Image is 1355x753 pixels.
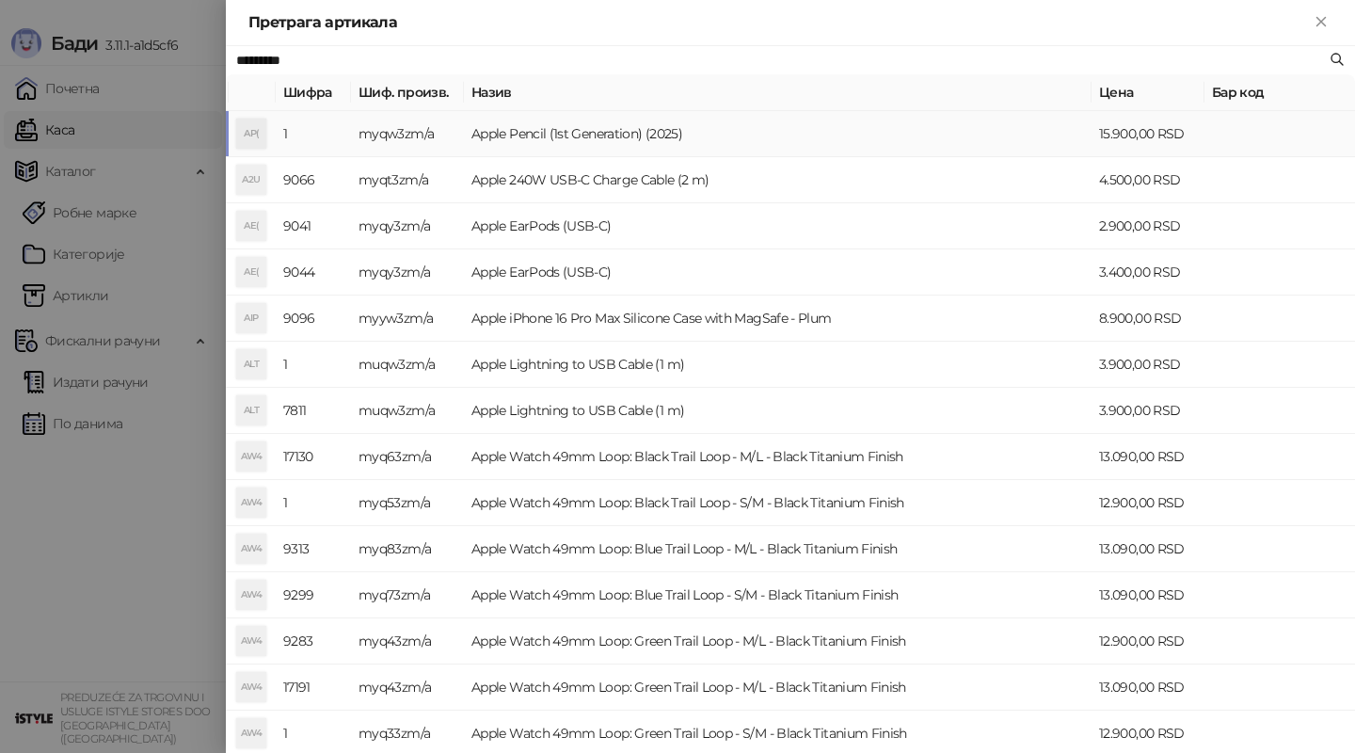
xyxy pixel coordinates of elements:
div: AW4 [236,488,266,518]
td: 1 [276,342,351,388]
td: 1 [276,480,351,526]
td: 15.900,00 RSD [1092,111,1204,157]
td: 13.090,00 RSD [1092,665,1204,711]
td: Apple EarPods (USB-C) [464,203,1092,249]
div: AE( [236,257,266,287]
td: Apple Watch 49mm Loop: Green Trail Loop - M/L - Black Titanium Finish [464,665,1092,711]
td: Apple Watch 49mm Loop: Green Trail Loop - M/L - Black Titanium Finish [464,618,1092,665]
div: AW4 [236,718,266,748]
th: Шиф. произв. [351,74,464,111]
td: myqy3zm/a [351,203,464,249]
th: Бар код [1204,74,1355,111]
div: AW4 [236,441,266,472]
td: Apple Lightning to USB Cable (1 m) [464,342,1092,388]
td: Apple Watch 49mm Loop: Black Trail Loop - S/M - Black Titanium Finish [464,480,1092,526]
td: 9066 [276,157,351,203]
td: 3.900,00 RSD [1092,342,1204,388]
td: 17130 [276,434,351,480]
div: AW4 [236,580,266,610]
div: AW4 [236,534,266,564]
div: AW4 [236,672,266,702]
td: Apple 240W USB-C Charge Cable (2 m) [464,157,1092,203]
td: 9041 [276,203,351,249]
td: 3.400,00 RSD [1092,249,1204,296]
td: myq43zm/a [351,618,464,665]
td: 8.900,00 RSD [1092,296,1204,342]
td: 7811 [276,388,351,434]
div: AW4 [236,626,266,656]
div: AIP [236,303,266,333]
td: 9313 [276,526,351,572]
td: 3.900,00 RSD [1092,388,1204,434]
td: 9299 [276,572,351,618]
td: Apple Pencil (1st Generation) (2025) [464,111,1092,157]
td: 12.900,00 RSD [1092,618,1204,665]
div: A2U [236,165,266,195]
button: Close [1310,11,1332,34]
td: muqw3zm/a [351,342,464,388]
td: 17191 [276,665,351,711]
td: myq83zm/a [351,526,464,572]
td: 9044 [276,249,351,296]
div: AE( [236,211,266,241]
td: myq53zm/a [351,480,464,526]
td: Apple Watch 49mm Loop: Blue Trail Loop - S/M - Black Titanium Finish [464,572,1092,618]
div: Претрага артикала [248,11,1310,34]
td: Apple Lightning to USB Cable (1 m) [464,388,1092,434]
td: 9283 [276,618,351,665]
div: AP( [236,119,266,149]
td: myq73zm/a [351,572,464,618]
td: 9096 [276,296,351,342]
td: Apple Watch 49mm Loop: Black Trail Loop - M/L - Black Titanium Finish [464,434,1092,480]
td: 13.090,00 RSD [1092,526,1204,572]
td: Apple Watch 49mm Loop: Blue Trail Loop - M/L - Black Titanium Finish [464,526,1092,572]
td: muqw3zm/a [351,388,464,434]
td: 4.500,00 RSD [1092,157,1204,203]
td: myyw3zm/a [351,296,464,342]
div: ALT [236,349,266,379]
td: Apple EarPods (USB-C) [464,249,1092,296]
th: Цена [1092,74,1204,111]
td: 13.090,00 RSD [1092,434,1204,480]
td: 13.090,00 RSD [1092,572,1204,618]
td: 1 [276,111,351,157]
th: Шифра [276,74,351,111]
th: Назив [464,74,1092,111]
td: myqt3zm/a [351,157,464,203]
td: myqy3zm/a [351,249,464,296]
td: myqw3zm/a [351,111,464,157]
td: 12.900,00 RSD [1092,480,1204,526]
td: myq43zm/a [351,665,464,711]
td: Apple iPhone 16 Pro Max Silicone Case with MagSafe - Plum [464,296,1092,342]
td: 2.900,00 RSD [1092,203,1204,249]
td: myq63zm/a [351,434,464,480]
div: ALT [236,395,266,425]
